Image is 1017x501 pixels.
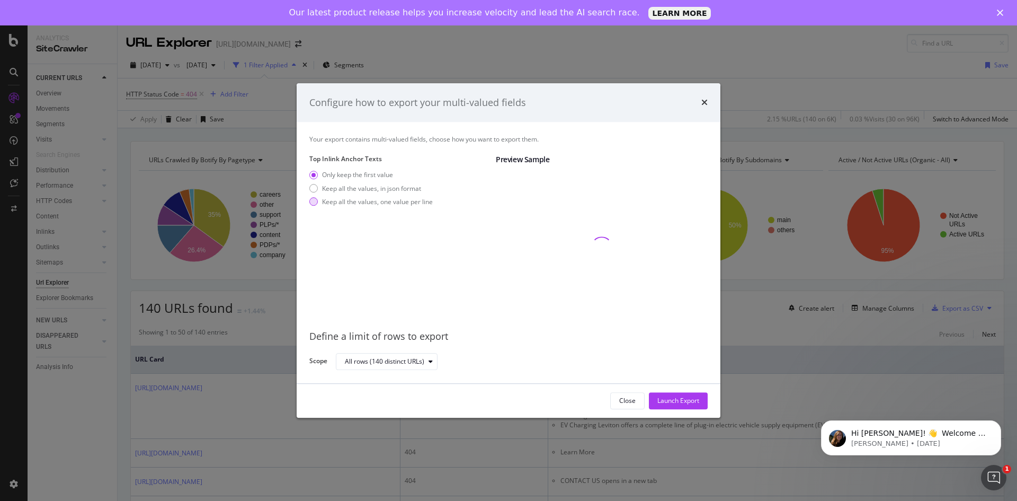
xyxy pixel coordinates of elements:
[610,392,645,409] button: Close
[619,397,636,406] div: Close
[981,465,1006,490] iframe: Intercom live chat
[309,155,487,164] label: Top Inlink Anchor Texts
[309,135,708,144] div: Your export contains multi-valued fields, choose how you want to export them.
[1003,465,1011,473] span: 1
[309,171,433,180] div: Only keep the first value
[322,197,433,206] div: Keep all the values, one value per line
[496,155,708,165] div: Preview Sample
[336,353,438,370] button: All rows (140 distinct URLs)
[309,96,526,110] div: Configure how to export your multi-valued fields
[649,392,708,409] button: Launch Export
[657,397,699,406] div: Launch Export
[322,184,421,193] div: Keep all the values, in json format
[322,171,393,180] div: Only keep the first value
[289,7,640,18] div: Our latest product release helps you increase velocity and lead the AI search race.
[805,398,1017,472] iframe: Intercom notifications message
[309,184,433,193] div: Keep all the values, in json format
[648,7,711,20] a: LEARN MORE
[345,358,424,365] div: All rows (140 distinct URLs)
[997,10,1007,16] div: Close
[701,96,708,110] div: times
[309,330,708,344] div: Define a limit of rows to export
[297,83,720,418] div: modal
[309,356,327,368] label: Scope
